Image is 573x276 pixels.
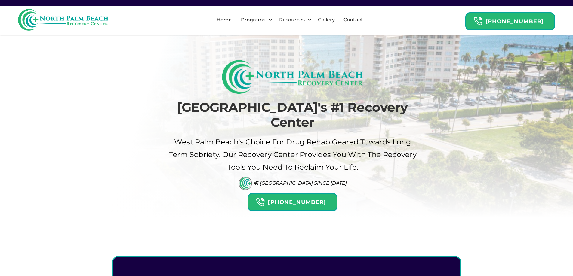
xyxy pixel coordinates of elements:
[168,136,417,174] p: West palm beach's Choice For drug Rehab Geared Towards Long term sobriety. Our Recovery Center pr...
[314,10,338,29] a: Gallery
[268,199,326,205] strong: [PHONE_NUMBER]
[213,10,235,29] a: Home
[254,180,347,186] div: #1 [GEOGRAPHIC_DATA] Since [DATE]
[278,16,306,23] div: Resources
[239,16,267,23] div: Programs
[256,198,265,207] img: Header Calendar Icons
[222,60,363,94] img: North Palm Beach Recovery Logo (Rectangle)
[274,10,313,29] div: Resources
[465,9,555,30] a: Header Calendar Icons[PHONE_NUMBER]
[485,18,544,25] strong: [PHONE_NUMBER]
[340,10,367,29] a: Contact
[236,10,274,29] div: Programs
[473,17,482,26] img: Header Calendar Icons
[168,100,417,130] h1: [GEOGRAPHIC_DATA]'s #1 Recovery Center
[248,190,337,211] a: Header Calendar Icons[PHONE_NUMBER]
